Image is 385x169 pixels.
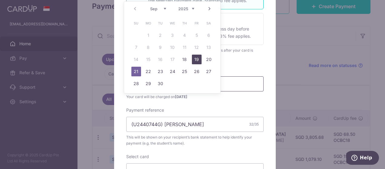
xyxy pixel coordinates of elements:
[175,94,187,99] span: [DATE]
[131,67,141,76] a: 21
[204,67,214,76] a: 27
[126,134,264,146] span: This will be shown on your recipient’s bank statement to help identify your payment (e.g. the stu...
[168,18,177,28] span: Wednesday
[131,18,141,28] span: Sunday
[156,67,165,76] a: 23
[156,79,165,88] a: 30
[204,55,214,64] a: 20
[126,94,264,100] span: Your card will be charged on
[126,107,164,113] label: Payment reference
[192,67,202,76] a: 26
[180,55,189,64] a: 18
[126,154,149,160] label: Select card
[168,67,177,76] a: 24
[143,18,153,28] span: Monday
[180,18,189,28] span: Thursday
[192,18,202,28] span: Friday
[346,151,379,166] iframe: Opens a widget where you can find more information
[192,55,202,64] a: 19
[249,121,259,127] div: 32/35
[143,67,153,76] a: 22
[204,18,214,28] span: Saturday
[206,5,213,12] a: Next
[131,79,141,88] a: 28
[156,18,165,28] span: Tuesday
[180,67,189,76] a: 25
[143,79,153,88] a: 29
